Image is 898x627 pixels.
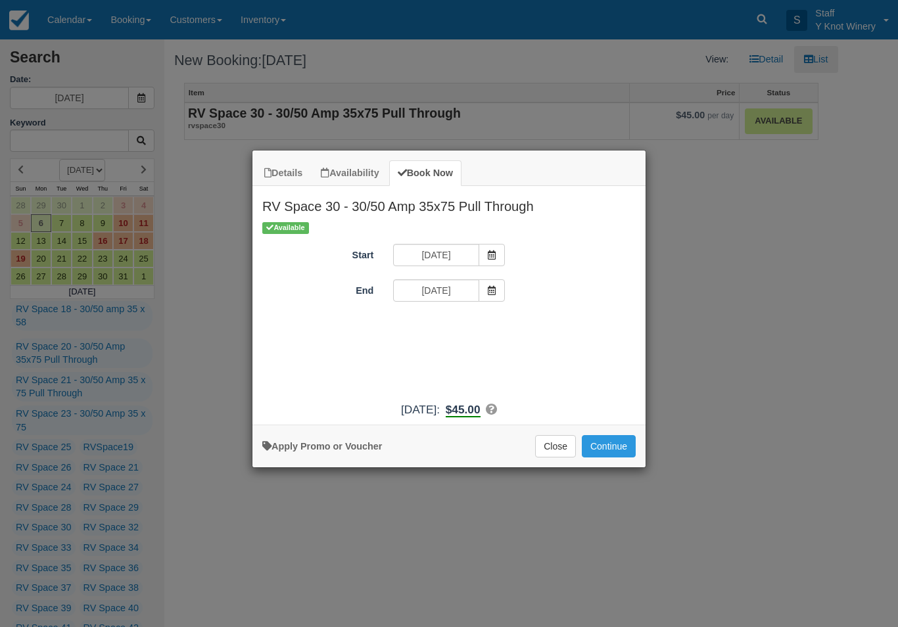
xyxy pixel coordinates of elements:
label: End [252,279,383,298]
a: Apply Voucher [262,441,382,452]
div: : [252,402,646,418]
a: Details [256,160,311,186]
a: Book Now [389,160,461,186]
div: Item Modal [252,186,646,418]
label: Start [252,244,383,262]
button: Close [535,435,576,457]
a: Availability [312,160,387,186]
b: $45.00 [446,403,481,417]
span: [DATE] [401,403,437,416]
h2: RV Space 30 - 30/50 Amp 35x75 Pull Through [252,186,646,220]
button: Add to Booking [582,435,636,457]
span: Available [262,222,309,233]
